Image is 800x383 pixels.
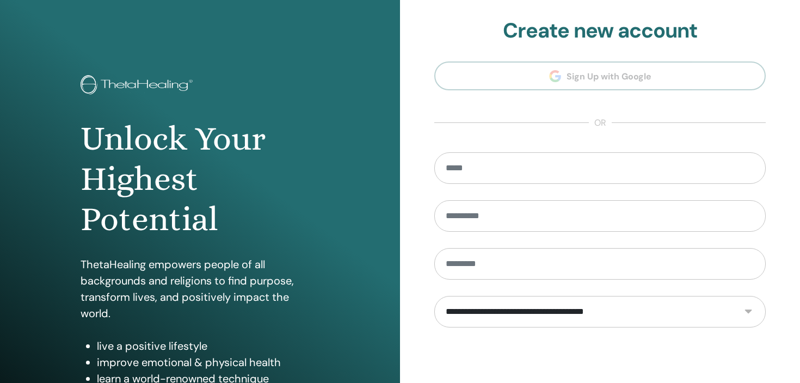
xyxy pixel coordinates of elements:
h2: Create new account [434,18,766,44]
p: ThetaHealing empowers people of all backgrounds and religions to find purpose, transform lives, a... [81,256,320,322]
li: improve emotional & physical health [97,354,320,370]
h1: Unlock Your Highest Potential [81,119,320,240]
span: or [589,116,612,129]
li: live a positive lifestyle [97,338,320,354]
